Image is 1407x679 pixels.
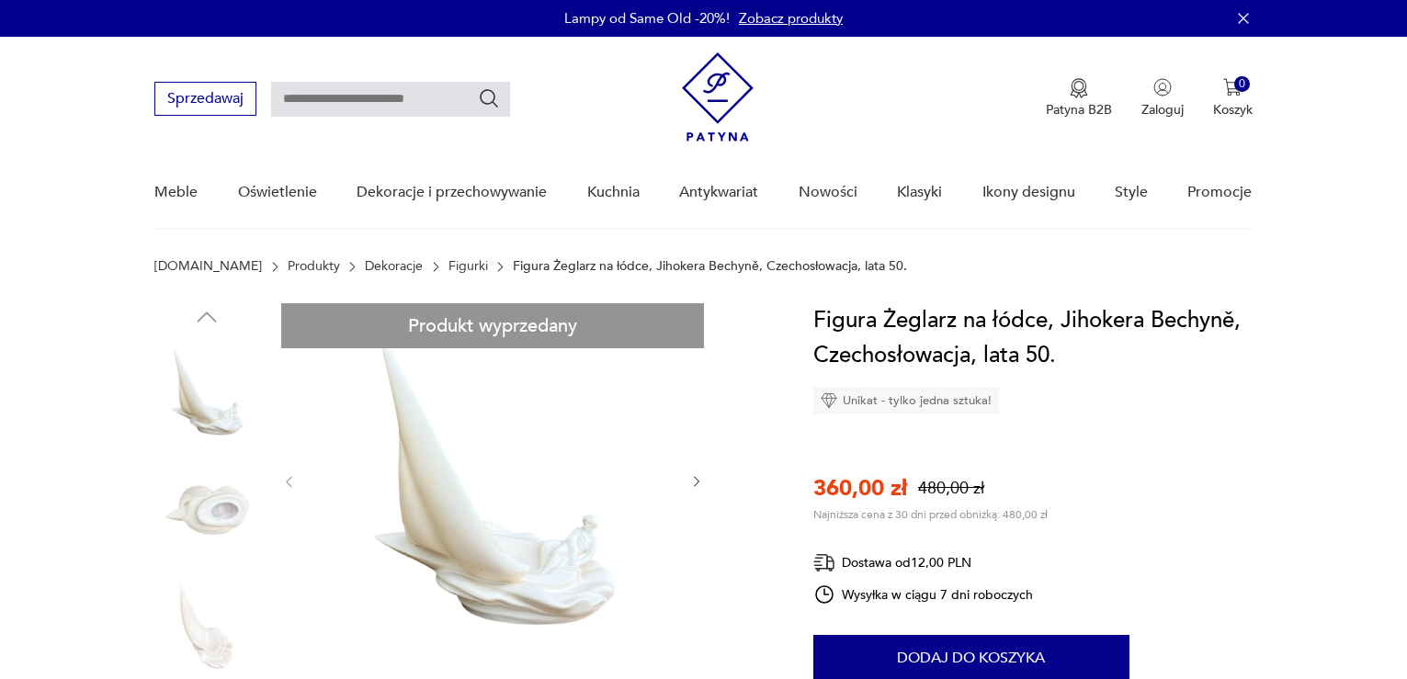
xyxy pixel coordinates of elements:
[448,259,488,274] a: Figurki
[1213,78,1253,119] button: 0Koszyk
[238,157,317,228] a: Oświetlenie
[281,303,704,348] div: Produkt wyprzedany
[1115,157,1148,228] a: Style
[315,303,670,658] img: Zdjęcie produktu Figura Żeglarz na łódce, Jihokera Bechyně, Czechosłowacja, lata 50.
[154,82,256,116] button: Sprzedawaj
[982,157,1075,228] a: Ikony designu
[1141,101,1184,119] p: Zaloguj
[1234,76,1250,92] div: 0
[1213,101,1253,119] p: Koszyk
[1046,78,1112,119] a: Ikona medaluPatyna B2B
[587,157,640,228] a: Kuchnia
[813,551,835,574] img: Ikona dostawy
[679,157,758,228] a: Antykwariat
[813,551,1034,574] div: Dostawa od 12,00 PLN
[154,458,259,562] img: Zdjęcie produktu Figura Żeglarz na łódce, Jihokera Bechyně, Czechosłowacja, lata 50.
[154,574,259,679] img: Zdjęcie produktu Figura Żeglarz na łódce, Jihokera Bechyně, Czechosłowacja, lata 50.
[897,157,942,228] a: Klasyki
[682,52,754,141] img: Patyna - sklep z meblami i dekoracjami vintage
[813,583,1034,605] div: Wysyłka w ciągu 7 dni roboczych
[813,507,1048,522] p: Najniższa cena z 30 dni przed obniżką: 480,00 zł
[513,259,907,274] p: Figura Żeglarz na łódce, Jihokera Bechyně, Czechosłowacja, lata 50.
[154,157,198,228] a: Meble
[1046,101,1112,119] p: Patyna B2B
[799,157,857,228] a: Nowości
[154,94,256,107] a: Sprzedawaj
[813,303,1253,373] h1: Figura Żeglarz na łódce, Jihokera Bechyně, Czechosłowacja, lata 50.
[1046,78,1112,119] button: Patyna B2B
[813,387,999,414] div: Unikat - tylko jedna sztuka!
[1070,78,1088,98] img: Ikona medalu
[739,9,843,28] a: Zobacz produkty
[1141,78,1184,119] button: Zaloguj
[365,259,423,274] a: Dekoracje
[1187,157,1252,228] a: Promocje
[154,259,262,274] a: [DOMAIN_NAME]
[918,477,984,500] p: 480,00 zł
[821,392,837,409] img: Ikona diamentu
[288,259,340,274] a: Produkty
[813,473,907,504] p: 360,00 zł
[478,87,500,109] button: Szukaj
[1153,78,1172,96] img: Ikonka użytkownika
[154,340,259,445] img: Zdjęcie produktu Figura Żeglarz na łódce, Jihokera Bechyně, Czechosłowacja, lata 50.
[1223,78,1242,96] img: Ikona koszyka
[564,9,730,28] p: Lampy od Same Old -20%!
[357,157,547,228] a: Dekoracje i przechowywanie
